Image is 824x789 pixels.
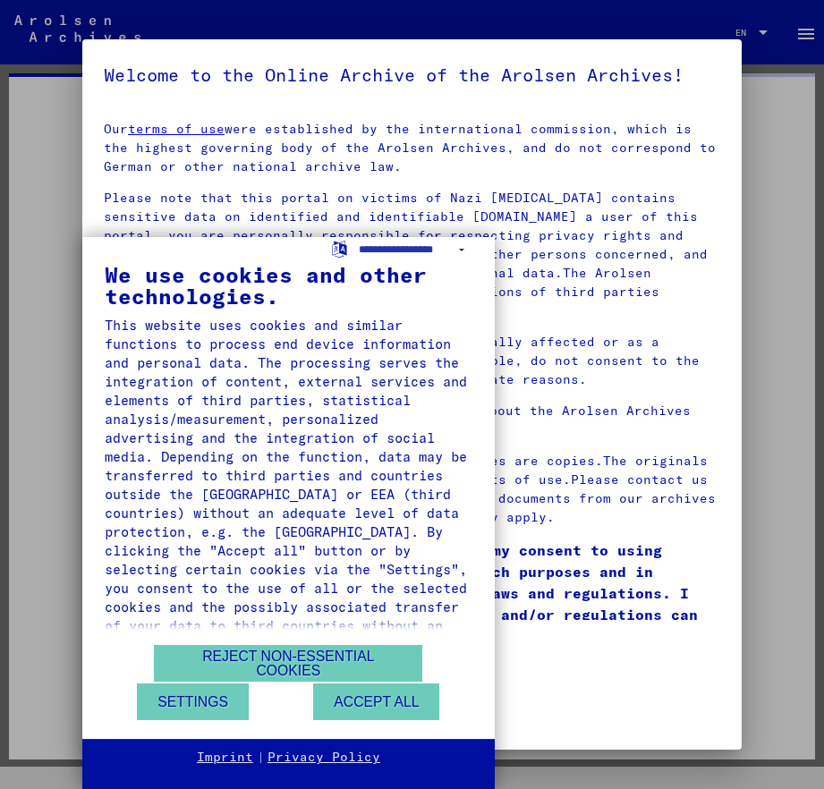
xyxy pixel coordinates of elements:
[137,683,249,720] button: Settings
[313,683,439,720] button: Accept all
[154,645,422,682] button: Reject non-essential cookies
[197,749,253,767] a: Imprint
[268,749,380,767] a: Privacy Policy
[105,316,472,654] div: This website uses cookies and similar functions to process end device information and personal da...
[105,264,472,307] div: We use cookies and other technologies.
